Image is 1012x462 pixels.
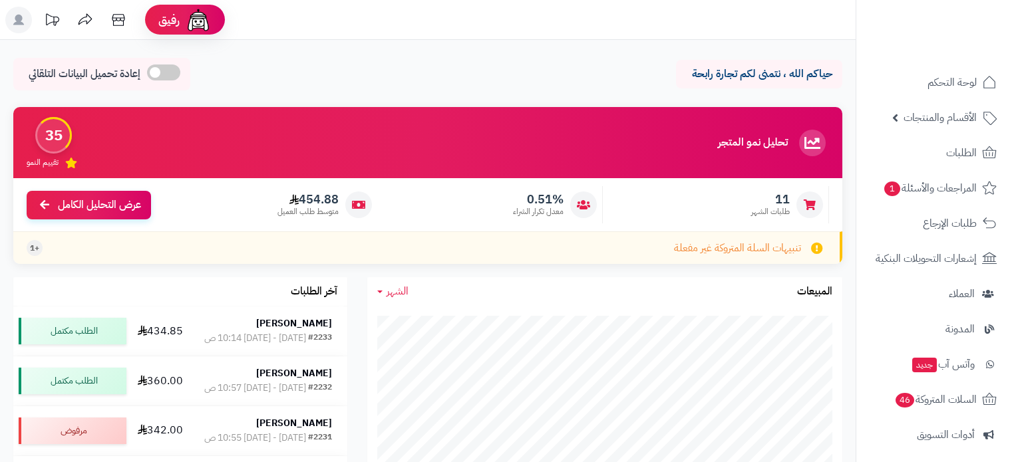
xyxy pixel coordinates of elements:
[256,316,332,330] strong: [PERSON_NAME]
[864,313,1004,345] a: المدونة
[30,243,39,254] span: +1
[751,192,790,207] span: 11
[58,197,141,213] span: عرض التحليل الكامل
[883,179,977,197] span: المراجعات والأسئلة
[256,366,332,380] strong: [PERSON_NAME]
[864,348,1004,380] a: وآتس آبجديد
[718,137,788,149] h3: تحليل نمو المتجر
[864,207,1004,239] a: طلبات الإرجاع
[27,191,151,219] a: عرض التحليل الكامل
[928,73,977,92] span: لوحة التحكم
[911,355,975,374] span: وآتس آب
[291,286,337,298] h3: آخر الطلبات
[35,7,69,37] a: تحديثات المنصة
[308,431,332,445] div: #2231
[864,384,1004,415] a: السلات المتروكة46
[19,318,126,344] div: الطلب مكتمل
[132,306,188,356] td: 434.85
[387,283,409,299] span: الشهر
[884,181,900,196] span: 1
[864,137,1004,169] a: الطلبات
[185,7,212,33] img: ai-face.png
[19,368,126,394] div: الطلب مكتمل
[204,431,306,445] div: [DATE] - [DATE] 10:55 ص
[674,241,801,256] span: تنبيهات السلة المتروكة غير مفعلة
[864,172,1004,204] a: المراجعات والأسئلة1
[277,206,339,217] span: متوسط طلب العميل
[917,425,975,444] span: أدوات التسويق
[132,356,188,405] td: 360.00
[864,419,1004,451] a: أدوات التسويق
[751,206,790,217] span: طلبات الشهر
[949,285,975,303] span: العملاء
[864,66,1004,98] a: لوحة التحكم
[876,249,977,268] span: إشعارات التحويلات البنكية
[158,12,180,28] span: رفيق
[945,320,975,338] span: المدونة
[308,382,332,395] div: #2232
[946,144,977,162] span: الطلبات
[19,417,126,444] div: مرفوض
[923,214,977,233] span: طلبات الإرجاع
[686,66,832,82] p: حياكم الله ، نتمنى لكم تجارة رابحة
[513,192,564,207] span: 0.51%
[864,243,1004,275] a: إشعارات التحويلات البنكية
[922,36,999,64] img: logo-2.png
[513,206,564,217] span: معدل تكرار الشراء
[797,286,832,298] h3: المبيعات
[204,382,306,395] div: [DATE] - [DATE] 10:57 ص
[912,358,937,372] span: جديد
[204,332,306,345] div: [DATE] - [DATE] 10:14 ص
[29,66,140,82] span: إعادة تحميل البيانات التلقائي
[864,278,1004,310] a: العملاء
[27,157,59,168] span: تقييم النمو
[308,332,332,345] div: #2233
[256,416,332,430] strong: [PERSON_NAME]
[904,108,977,127] span: الأقسام والمنتجات
[896,393,914,407] span: 46
[377,284,409,299] a: الشهر
[277,192,339,207] span: 454.88
[894,390,977,409] span: السلات المتروكة
[132,406,188,455] td: 342.00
